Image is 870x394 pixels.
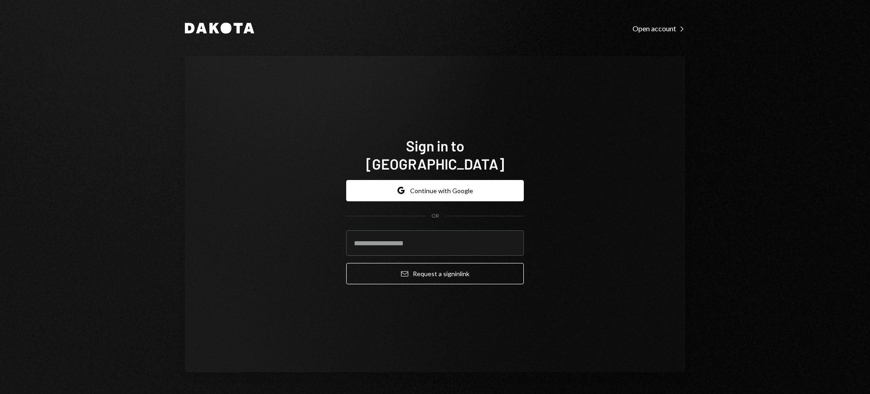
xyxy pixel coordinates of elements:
button: Request a signinlink [346,263,524,284]
button: Continue with Google [346,180,524,201]
div: OR [431,212,439,220]
div: Open account [633,24,685,33]
a: Open account [633,23,685,33]
h1: Sign in to [GEOGRAPHIC_DATA] [346,136,524,173]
